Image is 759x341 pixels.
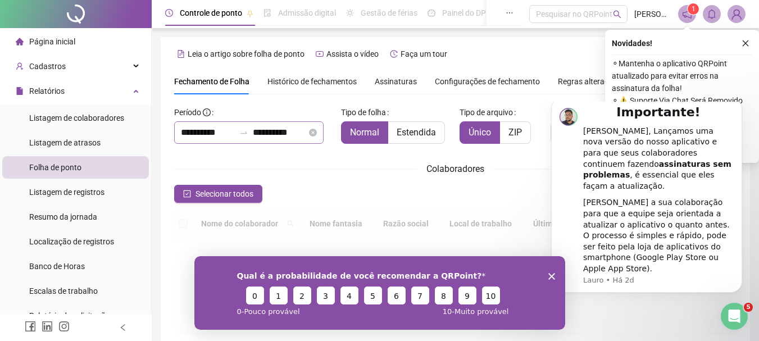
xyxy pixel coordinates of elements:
span: ellipsis [506,9,513,17]
span: clock-circle [165,9,173,17]
div: Message content [49,3,199,172]
span: Painel do DP [442,8,486,17]
span: [PERSON_NAME] [634,8,671,20]
button: Selecionar todos [174,185,262,203]
span: close-circle [309,129,317,137]
span: Listagem de registros [29,188,104,197]
span: notification [682,9,692,19]
span: file-text [177,50,185,58]
span: file-done [263,9,271,17]
span: linkedin [42,321,53,332]
span: ⚬ Mantenha o aplicativo QRPoint atualizado para evitar erros na assinatura da folha! [612,57,752,94]
span: 5 [744,303,753,312]
iframe: Intercom notifications mensagem [534,102,759,311]
span: check-square [183,190,191,198]
span: Fechamento de Folha [174,77,249,86]
div: [PERSON_NAME], Lançamos uma nova versão do nosso aplicativo e para que seus colaboradores continu... [49,24,199,90]
b: Importante! [82,3,166,17]
img: Profile image for Lauro [25,6,43,24]
span: Listagem de colaboradores [29,113,124,122]
iframe: Intercom live chat [721,303,748,330]
span: Novidades ! [612,37,652,49]
span: Histórico de fechamentos [267,77,357,86]
span: Único [469,127,491,138]
span: Normal [350,127,379,138]
span: ZIP [508,127,522,138]
span: to [239,128,248,137]
span: Resumo da jornada [29,212,97,221]
span: Página inicial [29,37,75,46]
span: Faça um tour [401,49,447,58]
p: Message from Lauro, sent Há 2d [49,174,199,184]
span: ⚬ ⚠️ Suporte Via Chat Será Removido do Plano Essencial [612,94,752,119]
span: dashboard [428,9,435,17]
span: file [16,87,24,95]
span: Leia o artigo sobre folha de ponto [188,49,304,58]
span: Tipo de folha [341,106,386,119]
span: Tipo de arquivo [460,106,513,119]
span: user-add [16,62,24,70]
span: Escalas de trabalho [29,287,98,295]
span: Banco de Horas [29,262,85,271]
span: Regras alteradas [558,78,617,85]
span: swap-right [239,128,248,137]
span: 1 [692,5,696,13]
img: 91358 [728,6,745,22]
span: search [613,10,621,19]
span: home [16,38,24,46]
span: left [119,324,127,331]
span: Relatórios [29,87,65,96]
span: close [742,39,749,47]
span: facebook [25,321,36,332]
span: Admissão digital [278,8,336,17]
span: Colaboradores [426,163,484,174]
span: Assinaturas [375,78,417,85]
span: Relatório de solicitações [29,311,113,320]
span: Listagem de atrasos [29,138,101,147]
span: youtube [316,50,324,58]
span: Controle de ponto [180,8,242,17]
span: Assista o vídeo [326,49,379,58]
span: Configurações de fechamento [435,78,540,85]
span: Selecionar todos [196,188,253,200]
sup: 1 [688,3,699,15]
span: Cadastros [29,62,66,71]
span: Folha de ponto [29,163,81,172]
span: bell [707,9,717,19]
span: Estendida [397,127,436,138]
span: Período [174,108,201,117]
iframe: Pesquisa da QRPoint [194,256,565,330]
div: [PERSON_NAME] a sua colaboração para que a equipe seja orientada a atualizar o aplicativo o quant... [49,96,199,172]
span: instagram [58,321,70,332]
span: Gestão de férias [361,8,417,17]
span: sun [346,9,354,17]
span: history [390,50,398,58]
span: pushpin [247,10,253,17]
span: info-circle [203,108,211,116]
span: Localização de registros [29,237,114,246]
